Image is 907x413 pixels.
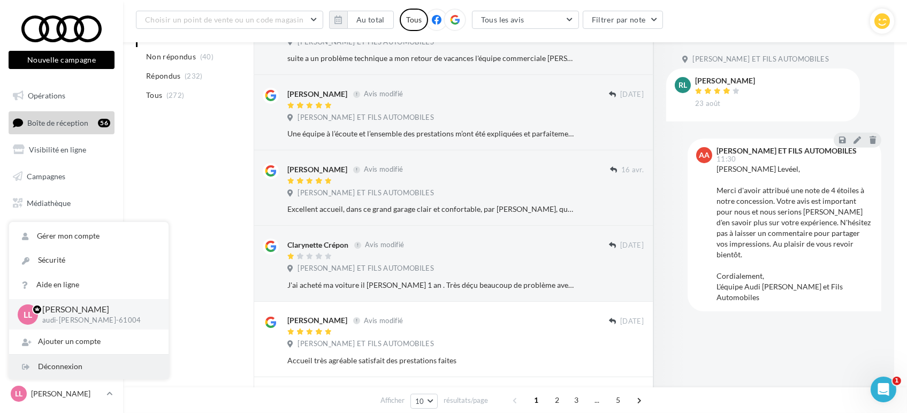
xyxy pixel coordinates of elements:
span: Boîte de réception [27,118,88,127]
span: 5 [609,392,627,409]
span: ... [589,392,606,409]
span: Avis modifié [364,90,403,98]
span: [PERSON_NAME] ET FILS AUTOMOBILES [298,113,434,123]
span: Choisir un point de vente ou un code magasin [145,15,303,24]
span: [DATE] [620,90,644,100]
div: [PERSON_NAME] [287,89,347,100]
button: Choisir un point de vente ou un code magasin [136,11,323,29]
div: Déconnexion [9,355,169,379]
span: Tous [146,90,162,101]
div: [PERSON_NAME] ET FILS AUTOMOBILES [717,147,857,155]
span: Avis modifié [364,316,403,325]
div: Ajouter un compte [9,330,169,354]
span: 2 [548,392,566,409]
span: (232) [185,72,203,80]
span: Afficher [380,395,405,406]
span: Répondus [146,71,181,81]
button: Nouvelle campagne [9,51,115,69]
span: Avis modifié [364,165,403,174]
button: 10 [410,394,438,409]
div: Accueil très agréable satisfait des prestations faites [287,355,574,366]
span: [PERSON_NAME] ET FILS AUTOMOBILES [298,264,434,273]
p: [PERSON_NAME] [42,303,151,316]
a: PLV et print personnalisable [6,218,117,250]
a: Boîte de réception56 [6,111,117,134]
a: Sécurité [9,248,169,272]
button: Tous les avis [472,11,579,29]
span: 23 août [695,99,720,109]
span: 16 avr. [621,165,644,175]
span: [DATE] [620,241,644,250]
span: 10 [415,397,424,406]
span: 3 [568,392,585,409]
span: Tous les avis [481,15,524,24]
div: Tous [400,9,428,31]
div: [PERSON_NAME] [287,315,347,326]
span: LL [24,308,32,320]
span: 1 [528,392,545,409]
div: [PERSON_NAME] [695,77,755,85]
div: suite a un problème technique a mon retour de vacances l'équipe commerciale [PERSON_NAME] et [PER... [287,53,574,64]
span: LL [15,388,22,399]
button: Au total [347,11,394,29]
span: Visibilité en ligne [29,145,86,154]
div: Clarynette Crépon [287,240,348,250]
a: Gérer mon compte [9,224,169,248]
iframe: Intercom live chat [871,377,896,402]
span: (40) [200,52,214,61]
a: Aide en ligne [9,273,169,297]
div: Excellent accueil, dans ce grand garage clair et confortable, par [PERSON_NAME], qui a su nous ac... [287,204,574,215]
span: AA [699,150,710,160]
span: [PERSON_NAME] ET FILS AUTOMOBILES [692,55,829,64]
div: J'ai acheté ma voiture il [PERSON_NAME] 1 an . Très déçu beaucoup de problème avec par exemple Tr... [287,280,574,290]
span: résultats/page [444,395,488,406]
button: Filtrer par note [583,11,664,29]
span: Médiathèque [27,198,71,207]
a: Visibilité en ligne [6,139,117,161]
a: Médiathèque [6,192,117,215]
span: Avis modifié [365,241,404,249]
span: 11:30 [717,156,736,163]
span: [DATE] [620,317,644,326]
div: 56 [98,119,110,127]
div: Une équipe à l’écoute et l’ensemble des prestations m’ont été expliquées et parfaitement réalisées. [287,128,574,139]
p: audi-[PERSON_NAME]-61004 [42,316,151,325]
p: [PERSON_NAME] [31,388,102,399]
span: (272) [166,91,185,100]
a: LL [PERSON_NAME] [9,384,115,404]
div: [PERSON_NAME] Levéel, Merci d'avoir attribué une note de 4 étoiles à notre concession. Votre avis... [717,164,873,303]
button: Au total [329,11,394,29]
span: [PERSON_NAME] ET FILS AUTOMOBILES [298,339,434,349]
span: [PERSON_NAME] ET FILS AUTOMOBILES [298,188,434,198]
div: [PERSON_NAME] [287,164,347,175]
span: 1 [893,377,901,385]
span: RL [679,80,687,90]
a: Opérations [6,85,117,107]
span: Non répondus [146,51,196,62]
span: Campagnes [27,172,65,181]
a: Campagnes [6,165,117,188]
span: Opérations [28,91,65,100]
